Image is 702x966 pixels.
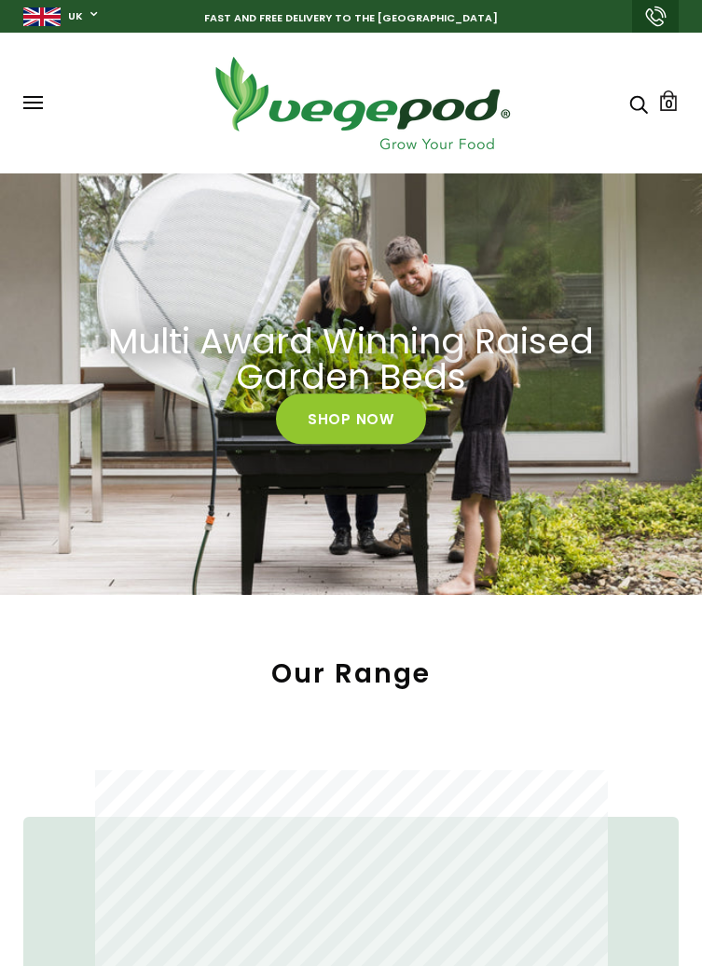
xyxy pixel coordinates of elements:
[23,7,61,26] img: gb_large.png
[276,394,426,445] a: Shop Now
[665,95,673,113] span: 0
[199,51,525,155] img: Vegepod
[658,90,679,111] a: Cart
[23,660,679,686] h2: Our Range
[68,8,83,24] a: UK
[629,93,648,113] a: Search
[76,324,626,394] a: Multi Award Winning Raised Garden Beds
